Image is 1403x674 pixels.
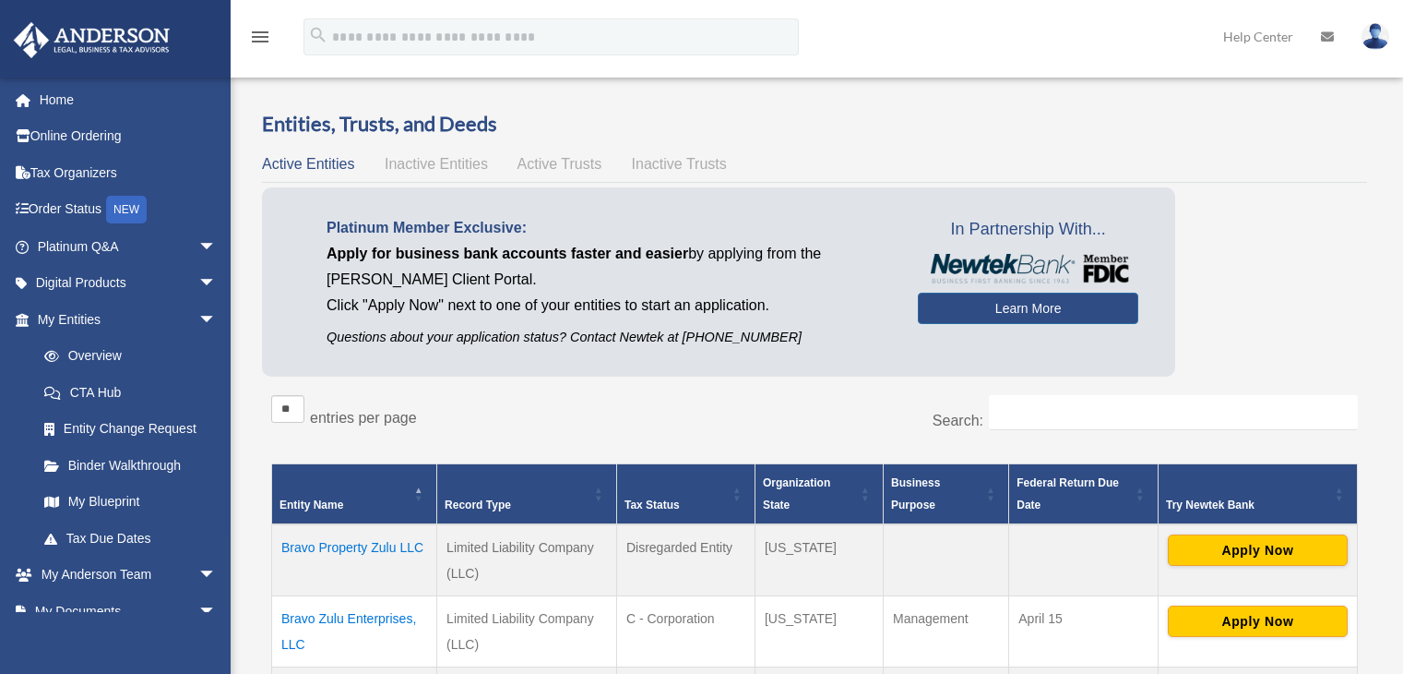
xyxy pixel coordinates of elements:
a: My Documentsarrow_drop_down [13,593,244,630]
a: My Anderson Teamarrow_drop_down [13,557,244,594]
span: arrow_drop_down [198,228,235,266]
a: Entity Change Request [26,411,235,448]
span: arrow_drop_down [198,301,235,339]
span: Inactive Trusts [632,156,727,172]
a: Online Ordering [13,118,244,155]
span: Federal Return Due Date [1017,476,1119,512]
th: Try Newtek Bank : Activate to sort [1158,463,1357,524]
td: Limited Liability Company (LLC) [437,524,617,596]
a: Overview [26,338,226,375]
th: Business Purpose: Activate to sort [883,463,1008,524]
a: Platinum Q&Aarrow_drop_down [13,228,244,265]
span: Inactive Entities [385,156,488,172]
a: Binder Walkthrough [26,447,235,484]
a: Digital Productsarrow_drop_down [13,265,244,302]
span: arrow_drop_down [198,557,235,595]
span: Apply for business bank accounts faster and easier [327,246,688,261]
td: Management [883,596,1008,667]
p: Platinum Member Exclusive: [327,215,890,241]
th: Tax Status: Activate to sort [616,463,755,524]
span: Entity Name [279,499,343,512]
span: Organization State [763,476,830,512]
div: NEW [106,196,147,223]
img: User Pic [1361,23,1389,50]
th: Federal Return Due Date: Activate to sort [1009,463,1159,524]
i: search [308,25,328,45]
a: My Blueprint [26,484,235,521]
span: Business Purpose [891,476,940,512]
h3: Entities, Trusts, and Deeds [262,110,1367,138]
img: NewtekBankLogoSM.png [927,254,1129,283]
td: Disregarded Entity [616,524,755,596]
td: [US_STATE] [755,596,883,667]
span: Active Entities [262,156,354,172]
span: arrow_drop_down [198,593,235,631]
p: Questions about your application status? Contact Newtek at [PHONE_NUMBER] [327,326,890,349]
p: Click "Apply Now" next to one of your entities to start an application. [327,293,890,319]
span: In Partnership With... [918,215,1138,245]
a: Home [13,81,244,118]
a: menu [249,32,271,48]
span: Active Trusts [517,156,602,172]
a: Tax Organizers [13,154,244,191]
td: C - Corporation [616,596,755,667]
button: Apply Now [1168,535,1348,566]
p: by applying from the [PERSON_NAME] Client Portal. [327,241,890,293]
button: Apply Now [1168,606,1348,637]
td: April 15 [1009,596,1159,667]
span: Tax Status [624,499,680,512]
label: entries per page [310,410,417,426]
a: Tax Due Dates [26,520,235,557]
a: CTA Hub [26,374,235,411]
td: Bravo Property Zulu LLC [272,524,437,596]
label: Search: [933,413,983,428]
td: Limited Liability Company (LLC) [437,596,617,667]
div: Try Newtek Bank [1166,494,1329,516]
td: Bravo Zulu Enterprises, LLC [272,596,437,667]
a: Learn More [918,293,1138,324]
i: menu [249,26,271,48]
th: Entity Name: Activate to invert sorting [272,463,437,524]
img: Anderson Advisors Platinum Portal [8,22,175,58]
th: Record Type: Activate to sort [437,463,617,524]
td: [US_STATE] [755,524,883,596]
span: arrow_drop_down [198,265,235,303]
span: Record Type [445,499,511,512]
th: Organization State: Activate to sort [755,463,883,524]
a: My Entitiesarrow_drop_down [13,301,235,338]
a: Order StatusNEW [13,191,244,229]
